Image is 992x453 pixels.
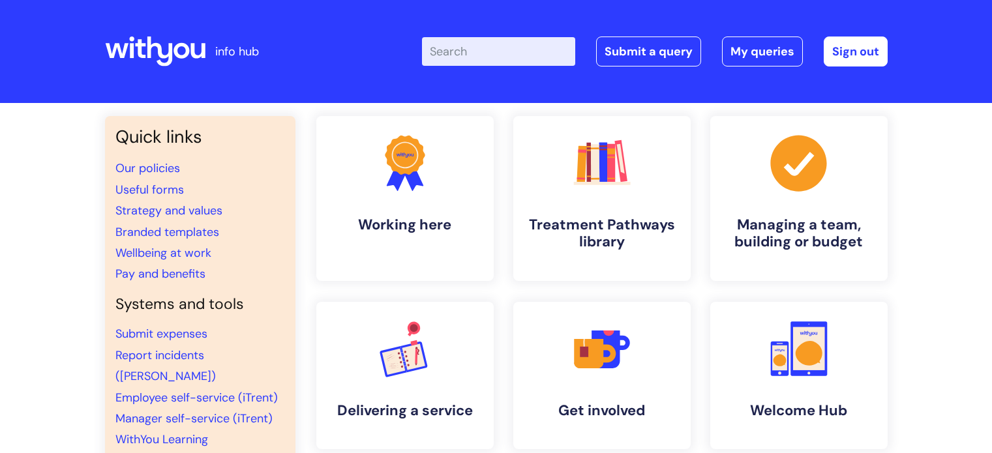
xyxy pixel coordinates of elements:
a: Our policies [115,160,180,176]
input: Search [422,37,575,66]
a: Branded templates [115,224,219,240]
h4: Systems and tools [115,295,285,314]
p: info hub [215,41,259,62]
h4: Delivering a service [327,402,483,419]
h4: Managing a team, building or budget [721,216,877,251]
a: Submit expenses [115,326,207,342]
a: Wellbeing at work [115,245,211,261]
a: Pay and benefits [115,266,205,282]
h4: Working here [327,216,483,233]
a: Report incidents ([PERSON_NAME]) [115,347,216,384]
h4: Welcome Hub [721,402,877,419]
h3: Quick links [115,126,285,147]
a: Submit a query [596,37,701,66]
a: Strategy and values [115,203,222,218]
a: Working here [316,116,494,281]
a: WithYou Learning [115,431,208,447]
a: Manager self-service (iTrent) [115,411,273,426]
a: Treatment Pathways library [513,116,691,281]
a: Delivering a service [316,302,494,449]
h4: Get involved [524,402,680,419]
div: | - [422,37,888,66]
a: My queries [722,37,803,66]
a: Get involved [513,302,691,449]
h4: Treatment Pathways library [524,216,680,251]
a: Welcome Hub [710,302,888,449]
a: Employee self-service (iTrent) [115,390,278,405]
a: Managing a team, building or budget [710,116,888,281]
a: Sign out [824,37,888,66]
a: Useful forms [115,182,184,197]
